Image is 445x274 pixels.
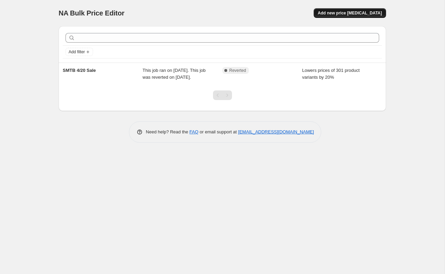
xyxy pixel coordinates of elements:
[229,68,246,73] span: Reverted
[65,48,93,56] button: Add filter
[318,10,382,16] span: Add new price [MEDICAL_DATA]
[314,8,386,18] button: Add new price [MEDICAL_DATA]
[302,68,360,80] span: Lowers prices of 301 product variants by 20%
[199,129,238,134] span: or email support at
[69,49,85,55] span: Add filter
[213,90,232,100] nav: Pagination
[63,68,96,73] span: SMTB 4/20 Sale
[143,68,206,80] span: This job ran on [DATE]. This job was reverted on [DATE].
[238,129,314,134] a: [EMAIL_ADDRESS][DOMAIN_NAME]
[146,129,190,134] span: Need help? Read the
[190,129,199,134] a: FAQ
[59,9,124,17] span: NA Bulk Price Editor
